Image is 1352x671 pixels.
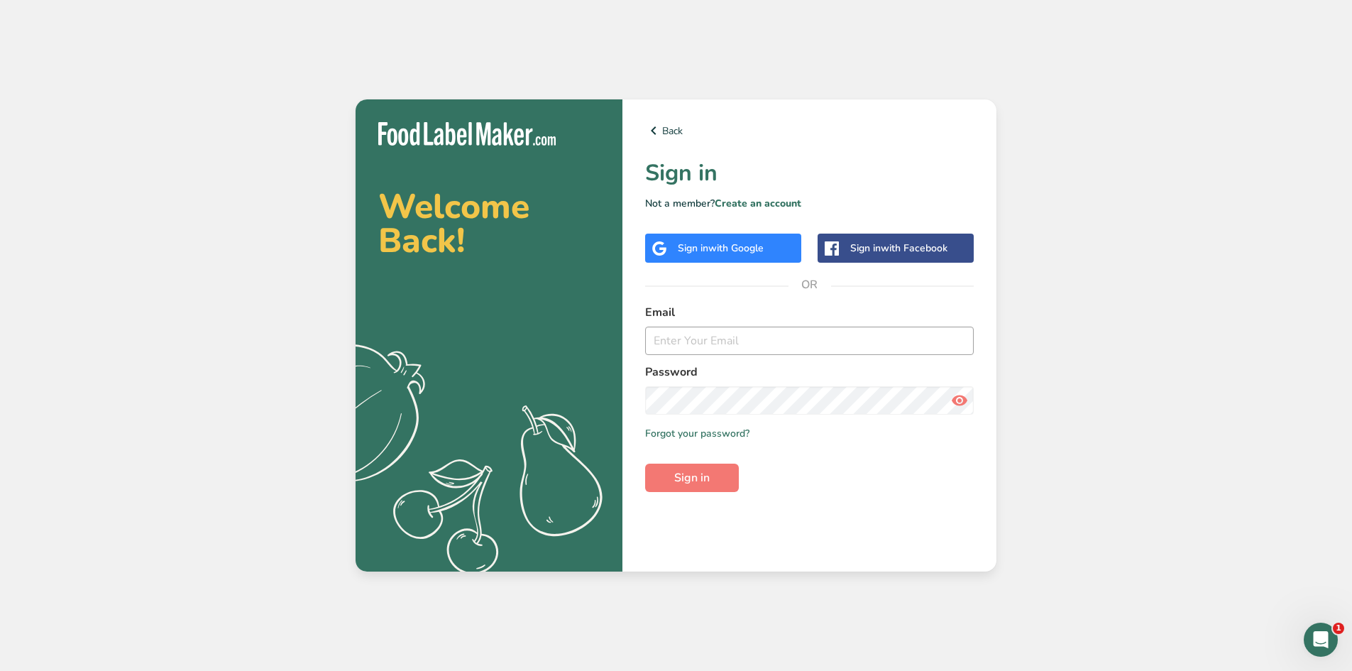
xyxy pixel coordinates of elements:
[645,304,974,321] label: Email
[645,464,739,492] button: Sign in
[645,426,749,441] a: Forgot your password?
[850,241,947,256] div: Sign in
[674,469,710,486] span: Sign in
[645,196,974,211] p: Not a member?
[1333,623,1344,634] span: 1
[645,122,974,139] a: Back
[788,263,831,306] span: OR
[1304,623,1338,657] iframe: Intercom live chat
[708,241,764,255] span: with Google
[715,197,801,210] a: Create an account
[378,190,600,258] h2: Welcome Back!
[645,156,974,190] h1: Sign in
[881,241,947,255] span: with Facebook
[645,327,974,355] input: Enter Your Email
[678,241,764,256] div: Sign in
[645,364,974,381] label: Password
[378,122,556,146] img: Food Label Maker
